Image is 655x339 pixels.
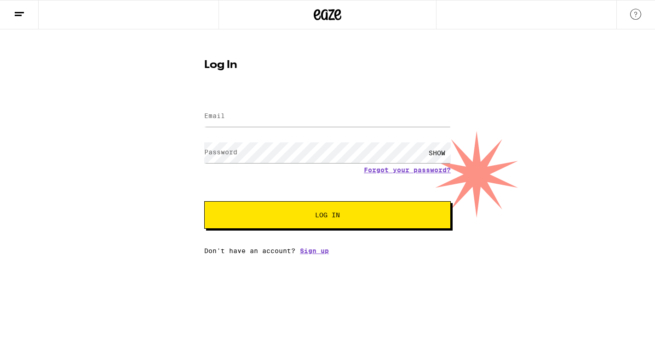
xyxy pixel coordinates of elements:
input: Email [204,106,451,127]
span: Log In [315,212,340,218]
div: Don't have an account? [204,247,451,254]
a: Forgot your password? [364,166,451,174]
h1: Log In [204,60,451,71]
div: SHOW [423,142,451,163]
button: Log In [204,201,451,229]
label: Password [204,148,237,156]
label: Email [204,112,225,119]
a: Sign up [300,247,329,254]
